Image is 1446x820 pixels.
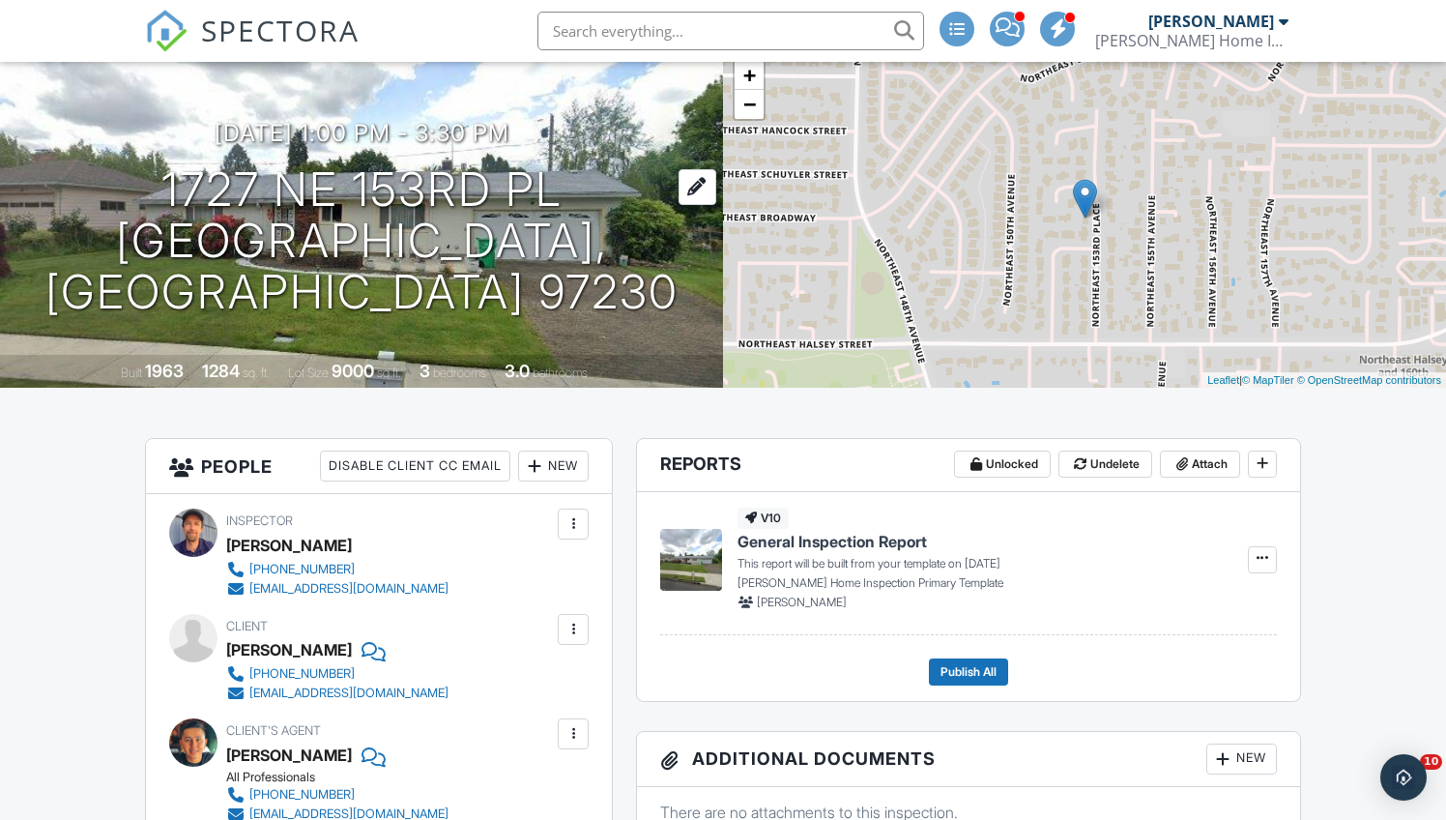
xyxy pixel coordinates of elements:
a: [EMAIL_ADDRESS][DOMAIN_NAME] [226,684,448,703]
span: sq. ft. [243,366,270,380]
div: | [1202,372,1446,389]
span: Client [226,619,268,633]
div: 1284 [202,361,240,381]
div: 3.0 [505,361,530,381]
a: [PHONE_NUMBER] [226,664,448,684]
span: Lot Size [288,366,329,380]
span: 10 [1420,754,1442,770]
span: Client's Agent [226,723,321,738]
a: [PHONE_NUMBER] [226,560,448,579]
div: New [1206,744,1277,775]
a: [PERSON_NAME] [226,741,352,770]
span: bathrooms [533,366,588,380]
div: Disable Client CC Email [320,451,510,482]
a: Leaflet [1207,374,1239,386]
a: Zoom out [735,90,764,119]
h1: 1727 NE 153rd Pl [GEOGRAPHIC_DATA], [GEOGRAPHIC_DATA] 97230 [31,164,692,317]
div: [PERSON_NAME] [226,635,352,664]
div: 3 [419,361,430,381]
div: Open Intercom Messenger [1380,754,1427,801]
div: [PHONE_NUMBER] [249,666,355,682]
div: Murphy Home Inspection [1095,31,1288,50]
a: [PHONE_NUMBER] [226,785,448,805]
div: [PHONE_NUMBER] [249,787,355,803]
div: 1963 [145,361,184,381]
h3: People [146,439,613,494]
div: [PHONE_NUMBER] [249,562,355,577]
div: [EMAIL_ADDRESS][DOMAIN_NAME] [249,686,448,701]
span: Built [121,366,142,380]
span: Inspector [226,513,293,528]
a: SPECTORA [145,26,360,67]
img: The Best Home Inspection Software - Spectora [145,10,188,52]
span: SPECTORA [201,10,360,50]
h3: Additional Documents [637,732,1300,787]
h3: [DATE] 1:00 pm - 3:30 pm [215,120,509,146]
div: [PERSON_NAME] [1148,12,1274,31]
input: Search everything... [537,12,924,50]
a: © OpenStreetMap contributors [1297,374,1441,386]
div: 9000 [332,361,374,381]
span: bedrooms [433,366,486,380]
a: Zoom in [735,61,764,90]
a: © MapTiler [1242,374,1294,386]
a: [EMAIL_ADDRESS][DOMAIN_NAME] [226,579,448,599]
span: sq.ft. [377,366,401,380]
div: New [518,451,589,482]
div: [PERSON_NAME] [226,531,352,560]
div: [EMAIL_ADDRESS][DOMAIN_NAME] [249,581,448,597]
div: All Professionals [226,770,464,785]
